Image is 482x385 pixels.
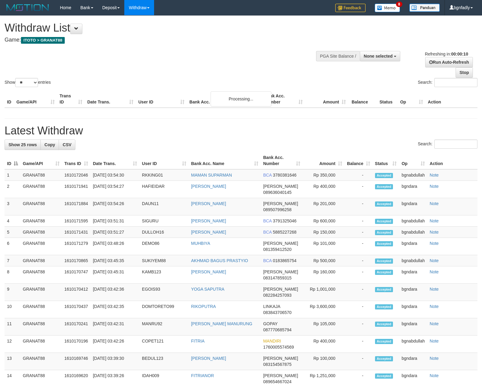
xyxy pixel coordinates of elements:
span: Accepted [375,287,393,292]
td: DULLOH16 [139,227,189,238]
a: AKHMAD BAGUS PRASTYIO [191,258,248,263]
span: Copy 089636040145 to clipboard [263,190,291,195]
label: Search: [418,140,477,149]
a: Note [430,230,439,235]
span: None selected [364,54,393,59]
span: BCA [263,173,272,177]
span: GOPAY [263,321,277,326]
th: ID [5,90,14,108]
td: 1 [5,169,20,181]
td: 4 [5,215,20,227]
td: GRANAT88 [20,353,62,370]
h4: Game: [5,37,315,43]
a: Run Auto-Refresh [425,57,473,67]
td: DOMTORETO99 [139,301,189,318]
th: Bank Acc. Number [262,90,305,108]
td: [DATE] 03:45:35 [91,255,139,266]
td: 11 [5,318,20,336]
td: Rp 105,000 [303,318,345,336]
span: Copy 089654667024 to clipboard [263,379,291,384]
th: User ID: activate to sort column ascending [139,152,189,169]
td: Rp 400,000 [303,181,345,198]
span: Copy 087770685794 to clipboard [263,327,291,332]
th: Bank Acc. Name [187,90,262,108]
span: 8 [396,2,402,7]
a: Note [430,304,439,309]
span: Copy 083147859315 to clipboard [263,275,291,280]
a: Note [430,201,439,206]
td: SUKIYEM88 [139,255,189,266]
div: Processing... [211,91,271,106]
td: GRANAT88 [20,336,62,353]
td: bgnabdullah [399,255,427,266]
span: Copy 082284257093 to clipboard [263,293,291,298]
td: 3 [5,198,20,215]
td: 1610170241 [62,318,91,336]
td: [DATE] 03:48:26 [91,238,139,255]
td: bgnabdullah [399,336,427,353]
td: GRANAT88 [20,266,62,284]
td: - [345,227,373,238]
td: Rp 3,600,000 [303,301,345,318]
td: - [345,336,373,353]
td: 1610171431 [62,227,91,238]
th: Amount: activate to sort column ascending [303,152,345,169]
td: 1610171941 [62,181,91,198]
img: Feedback.jpg [335,4,366,12]
td: GRANAT88 [20,301,62,318]
td: Rp 201,000 [303,198,345,215]
th: Action [427,152,477,169]
td: 8 [5,266,20,284]
td: bgndara [399,198,427,215]
span: Accepted [375,304,393,309]
span: MANDIRI [263,339,281,343]
td: - [345,238,373,255]
td: 1610171595 [62,215,91,227]
span: Copy 3791325046 to clipboard [273,218,297,223]
input: Search: [434,140,477,149]
a: Note [430,356,439,361]
a: Note [430,184,439,189]
td: - [345,301,373,318]
span: LINKAJA [263,304,280,309]
label: Search: [418,78,477,87]
td: GRANAT88 [20,181,62,198]
a: MUHBIYA [191,241,210,246]
span: Accepted [375,322,393,327]
a: Note [430,269,439,274]
td: Rp 400,000 [303,336,345,353]
td: MANRU92 [139,318,189,336]
label: Show entries [5,78,51,87]
h1: Withdraw List [5,22,315,34]
th: Status [377,90,398,108]
td: bgndara [399,318,427,336]
td: - [345,284,373,301]
th: Status: activate to sort column ascending [373,152,399,169]
th: Bank Acc. Number: activate to sort column ascending [261,152,303,169]
td: 1610171279 [62,238,91,255]
td: EGOIS93 [139,284,189,301]
span: ITOTO > GRANAT88 [21,37,65,44]
a: Note [430,321,439,326]
span: Copy 089507996258 to clipboard [263,207,291,212]
td: [DATE] 03:54:26 [91,198,139,215]
span: Copy 083154567875 to clipboard [263,362,291,367]
td: 13 [5,353,20,370]
td: 1610170437 [62,301,91,318]
td: Rp 600,000 [303,215,345,227]
span: Accepted [375,356,393,361]
td: 1610170747 [62,266,91,284]
a: [PERSON_NAME] [191,230,226,235]
th: Game/API: activate to sort column ascending [20,152,62,169]
span: Copy 081359412520 to clipboard [263,247,291,252]
td: bgnabdullah [399,169,427,181]
span: Copy [44,142,55,147]
span: BCA [263,258,272,263]
span: BCA [263,230,272,235]
td: HAFIEIDAR [139,181,189,198]
th: Date Trans. [85,90,136,108]
td: - [345,255,373,266]
td: bgndara [399,266,427,284]
span: Copy 1760005574569 to clipboard [263,345,294,350]
span: Copy 0183865754 to clipboard [273,258,297,263]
